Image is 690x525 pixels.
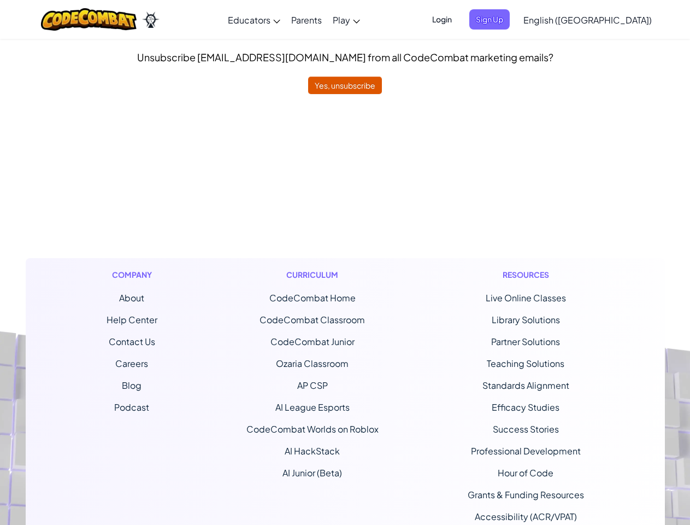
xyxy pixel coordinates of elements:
[468,269,584,281] h1: Resources
[523,14,652,26] span: English ([GEOGRAPHIC_DATA])
[107,314,157,325] a: Help Center
[246,269,379,281] h1: Curriculum
[137,51,553,63] span: Unsubscribe [EMAIL_ADDRESS][DOMAIN_NAME] from all CodeCombat marketing emails?
[107,269,157,281] h1: Company
[426,9,458,30] button: Login
[222,5,286,34] a: Educators
[285,445,340,457] a: AI HackStack
[41,8,137,31] img: CodeCombat logo
[297,380,328,391] a: AP CSP
[475,511,577,522] a: Accessibility (ACR/VPAT)
[327,5,365,34] a: Play
[482,380,569,391] a: Standards Alignment
[308,77,382,94] button: Yes, unsubscribe
[275,401,350,413] a: AI League Esports
[492,401,559,413] a: Efficacy Studies
[471,445,581,457] a: Professional Development
[246,423,379,435] a: CodeCombat Worlds on Roblox
[228,14,270,26] span: Educators
[119,292,144,304] a: About
[487,358,564,369] a: Teaching Solutions
[114,401,149,413] a: Podcast
[276,358,349,369] a: Ozaria Classroom
[109,336,155,347] span: Contact Us
[486,292,566,304] a: Live Online Classes
[282,467,342,479] a: AI Junior (Beta)
[142,11,160,28] img: Ozaria
[518,5,657,34] a: English ([GEOGRAPHIC_DATA])
[469,9,510,30] button: Sign Up
[115,358,148,369] a: Careers
[269,292,356,304] span: CodeCombat Home
[286,5,327,34] a: Parents
[498,467,553,479] a: Hour of Code
[493,423,559,435] a: Success Stories
[260,314,365,325] a: CodeCombat Classroom
[492,314,560,325] a: Library Solutions
[270,336,355,347] a: CodeCombat Junior
[333,14,350,26] span: Play
[491,336,560,347] a: Partner Solutions
[122,380,141,391] a: Blog
[468,489,584,500] a: Grants & Funding Resources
